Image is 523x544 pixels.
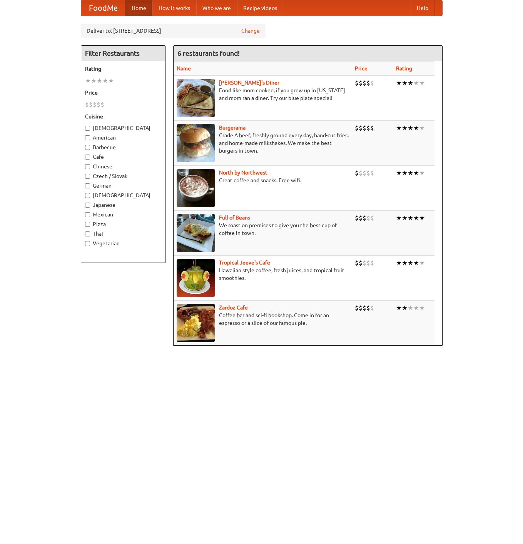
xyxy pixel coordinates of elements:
[85,100,89,109] li: $
[413,214,419,222] li: ★
[177,131,349,155] p: Grade A beef, freshly ground every day, hand-cut fries, and home-made milkshakes. We make the bes...
[366,304,370,312] li: $
[219,80,279,86] a: [PERSON_NAME]'s Diner
[408,214,413,222] li: ★
[219,170,267,176] a: North by Northwest
[359,214,363,222] li: $
[85,201,161,209] label: Japanese
[85,89,161,96] h5: Price
[100,100,104,109] li: $
[402,79,408,87] li: ★
[363,259,366,267] li: $
[370,169,374,177] li: $
[363,79,366,87] li: $
[85,124,161,132] label: [DEMOGRAPHIC_DATA]
[91,77,97,85] li: ★
[370,304,374,312] li: $
[370,124,374,132] li: $
[85,183,90,188] input: German
[85,65,161,73] h5: Rating
[85,212,90,217] input: Mexican
[97,77,102,85] li: ★
[359,259,363,267] li: $
[359,124,363,132] li: $
[363,304,366,312] li: $
[177,87,349,102] p: Food like mom cooked, if you grew up in [US_STATE] and mom ran a diner. Try our blue plate special!
[402,259,408,267] li: ★
[396,79,402,87] li: ★
[355,304,359,312] li: $
[177,124,215,162] img: burgerama.jpg
[85,164,90,169] input: Chinese
[85,134,161,141] label: American
[85,193,90,198] input: [DEMOGRAPHIC_DATA]
[85,163,161,170] label: Chinese
[355,124,359,132] li: $
[85,143,161,151] label: Barbecue
[359,304,363,312] li: $
[408,124,413,132] li: ★
[177,304,215,342] img: zardoz.jpg
[355,169,359,177] li: $
[85,182,161,190] label: German
[102,77,108,85] li: ★
[81,46,165,61] h4: Filter Restaurants
[363,124,366,132] li: $
[152,0,196,16] a: How it works
[241,27,260,35] a: Change
[85,211,161,218] label: Mexican
[97,100,100,109] li: $
[355,79,359,87] li: $
[177,79,215,117] img: sallys.jpg
[81,0,125,16] a: FoodMe
[419,169,425,177] li: ★
[396,169,402,177] li: ★
[177,176,349,184] p: Great coffee and snacks. Free wifi.
[396,214,402,222] li: ★
[85,222,90,227] input: Pizza
[413,169,419,177] li: ★
[219,304,248,311] a: Zardoz Cafe
[366,259,370,267] li: $
[85,240,161,247] label: Vegetarian
[366,79,370,87] li: $
[177,311,349,327] p: Coffee bar and sci-fi bookshop. Come in for an espresso or a slice of our famous pie.
[408,79,413,87] li: ★
[355,65,368,72] a: Price
[408,259,413,267] li: ★
[108,77,114,85] li: ★
[402,124,408,132] li: ★
[219,125,246,131] a: Burgerama
[93,100,97,109] li: $
[396,304,402,312] li: ★
[177,169,215,207] img: north.jpg
[85,126,90,131] input: [DEMOGRAPHIC_DATA]
[370,259,374,267] li: $
[85,77,91,85] li: ★
[366,214,370,222] li: $
[89,100,93,109] li: $
[85,220,161,228] label: Pizza
[177,259,215,297] img: jeeves.jpg
[396,65,412,72] a: Rating
[125,0,152,16] a: Home
[85,241,90,246] input: Vegetarian
[402,304,408,312] li: ★
[85,174,90,179] input: Czech / Slovak
[85,113,161,120] h5: Cuisine
[413,259,419,267] li: ★
[396,259,402,267] li: ★
[419,124,425,132] li: ★
[177,266,349,282] p: Hawaiian style coffee, fresh juices, and tropical fruit smoothies.
[85,153,161,161] label: Cafe
[177,221,349,237] p: We roast on premises to give you the best cup of coffee in town.
[219,215,250,221] a: Full of Beans
[419,214,425,222] li: ★
[408,304,413,312] li: ★
[237,0,283,16] a: Recipe videos
[419,304,425,312] li: ★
